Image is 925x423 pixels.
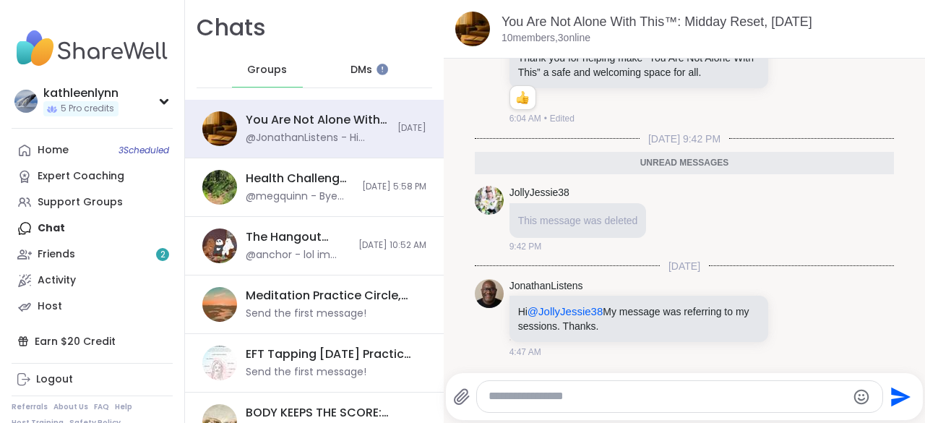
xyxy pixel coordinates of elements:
iframe: Spotlight [377,64,388,75]
div: Meditation Practice Circle, [DATE] [246,288,418,304]
div: @JonathanListens - Hi @JollyJessie38 My message was referring to my sessions. Thanks. [246,131,389,145]
a: Friends2 [12,242,173,268]
a: Activity [12,268,173,294]
img: The Hangout Squad, Oct 11 [202,228,237,263]
img: kathleenlynn [14,90,38,113]
button: Emoji picker [853,388,870,406]
div: Host [38,299,62,314]
span: Edited [550,112,575,125]
div: Friends [38,247,75,262]
div: EFT Tapping [DATE] Practice, [DATE] [246,346,418,362]
img: https://sharewell-space-live.sfo3.digitaloceanspaces.com/user-generated/3602621c-eaa5-4082-863a-9... [475,186,504,215]
button: Reactions: like [515,92,530,103]
div: Reaction list [510,86,535,109]
p: 10 members, 3 online [502,31,590,46]
span: [DATE] [397,122,426,134]
img: Meditation Practice Circle, Oct 15 [202,287,237,322]
span: Groups [247,63,287,77]
a: Home3Scheduled [12,137,173,163]
img: Health Challenges and/or Chronic Pain, Oct 13 [202,170,237,205]
div: Support Groups [38,195,123,210]
p: Hi My message was referring to my sessions. Thanks. [518,304,760,333]
div: Earn $20 Credit [12,328,173,354]
a: JollyJessie38 [509,186,569,200]
a: Host [12,294,173,320]
div: The Hangout Squad, [DATE] [246,229,350,245]
img: https://sharewell-space-live.sfo3.digitaloceanspaces.com/user-generated/0e2c5150-e31e-4b6a-957d-4... [475,279,504,308]
span: 6:04 AM [509,112,541,125]
div: Home [38,143,69,158]
div: @megquinn - Bye bye! [246,189,353,204]
a: Help [115,402,132,412]
span: [DATE] 5:58 PM [362,181,426,193]
div: Expert Coaching [38,169,124,184]
a: You Are Not Alone With This™: Midday Reset, [DATE] [502,14,812,29]
a: Referrals [12,402,48,412]
span: 5 Pro credits [61,103,114,115]
div: BODY KEEPS THE SCORE: TECHNICS BEYOND TRAUMA, [DATE] [246,405,418,421]
img: ShareWell Nav Logo [12,23,173,74]
img: EFT Tapping Wednesday Practice, Oct 15 [202,346,237,380]
span: [DATE] 10:52 AM [358,239,426,252]
div: Send the first message! [246,307,366,321]
div: Logout [36,372,73,387]
h1: Chats [197,12,266,44]
button: Send [883,380,916,413]
span: • [544,112,547,125]
span: [DATE] [660,259,709,273]
div: Activity [38,273,76,288]
span: DMs [350,63,372,77]
a: About Us [53,402,88,412]
div: @anchor - lol im inspired by you to start networking my late year friends and support network [246,248,350,262]
img: You Are Not Alone With This™: Midday Reset, Oct 11 [202,111,237,146]
span: This message was deleted [518,215,638,226]
div: Unread messages [475,152,895,175]
span: 2 [160,249,165,261]
div: Send the first message! [246,365,366,380]
a: Expert Coaching [12,163,173,189]
a: Support Groups [12,189,173,215]
div: Health Challenges and/or [MEDICAL_DATA], [DATE] [246,171,353,187]
p: Thank you for helping make “You Are Not Alone With This” a safe and welcoming space for all. [518,51,760,80]
a: JonathanListens [509,279,583,294]
textarea: Type your message [489,389,846,404]
span: @JollyJessie38 [528,305,603,317]
span: 3 Scheduled [119,145,169,156]
a: FAQ [94,402,109,412]
a: Logout [12,367,173,393]
div: kathleenlynn [43,85,119,101]
div: You Are Not Alone With This™: Midday Reset, [DATE] [246,112,389,128]
img: You Are Not Alone With This™: Midday Reset, Oct 11 [455,12,490,46]
span: 4:47 AM [509,346,541,359]
span: 9:42 PM [509,240,542,253]
span: [DATE] 9:42 PM [640,132,729,146]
